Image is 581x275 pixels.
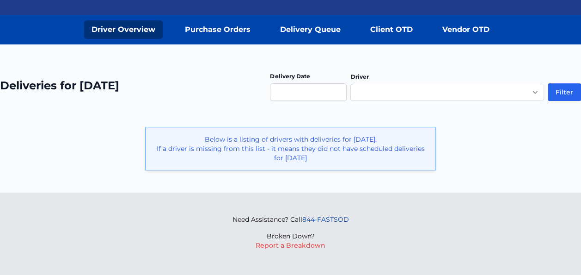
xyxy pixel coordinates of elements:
[177,20,258,39] a: Purchase Orders
[232,215,349,224] p: Need Assistance? Call
[153,135,428,162] p: Below is a listing of drivers with deliveries for [DATE]. If a driver is missing from this list -...
[302,215,349,224] a: 844-FASTSOD
[232,231,349,241] p: Broken Down?
[270,73,310,80] label: Delivery Date
[350,73,368,80] label: Driver
[273,20,348,39] a: Delivery Queue
[256,241,325,250] button: Report a Breakdown
[84,20,163,39] a: Driver Overview
[363,20,420,39] a: Client OTD
[435,20,497,39] a: Vendor OTD
[548,83,581,101] button: Filter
